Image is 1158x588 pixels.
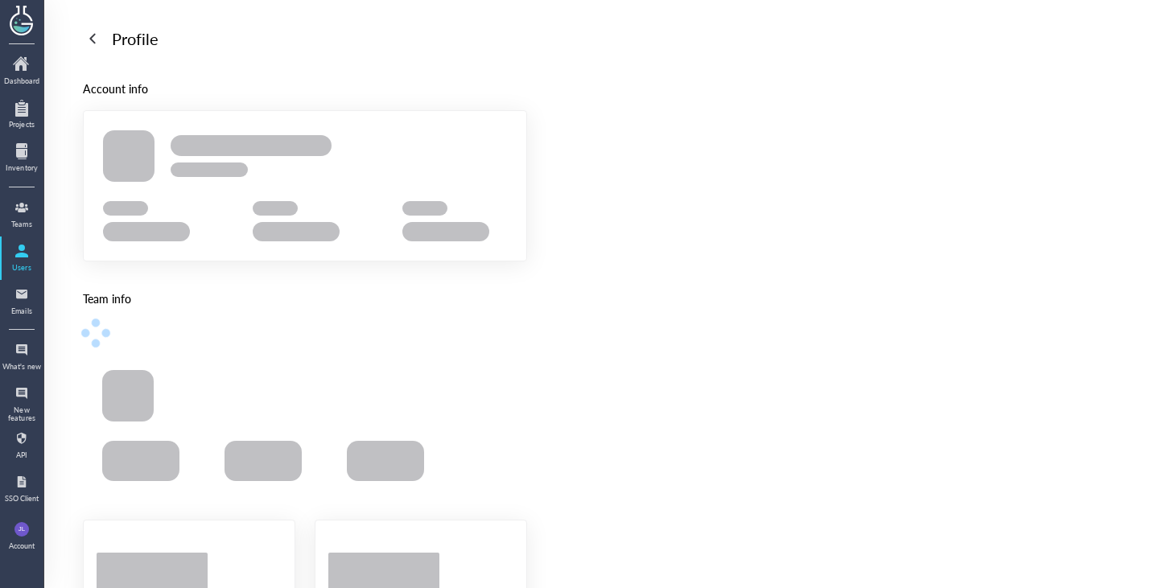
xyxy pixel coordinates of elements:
[2,469,42,509] a: SSO Client
[2,77,42,85] div: Dashboard
[2,337,42,377] a: What's new
[2,264,42,272] div: Users
[2,138,42,179] a: Inventory
[2,380,42,422] a: New features
[2,51,42,92] a: Dashboard
[112,26,159,51] div: Profile
[2,220,42,228] div: Teams
[83,80,527,97] div: Account info
[2,238,42,278] a: Users
[2,95,42,135] a: Projects
[83,290,527,307] div: Team info
[83,26,159,51] a: Profile
[2,282,42,322] a: Emails
[9,542,35,550] div: Account
[2,307,42,315] div: Emails
[2,406,42,423] div: New features
[2,363,42,371] div: What's new
[2,121,42,129] div: Projects
[2,495,42,503] div: SSO Client
[19,522,25,537] span: JL
[2,426,42,466] a: API
[2,164,42,172] div: Inventory
[2,195,42,235] a: Teams
[2,451,42,459] div: API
